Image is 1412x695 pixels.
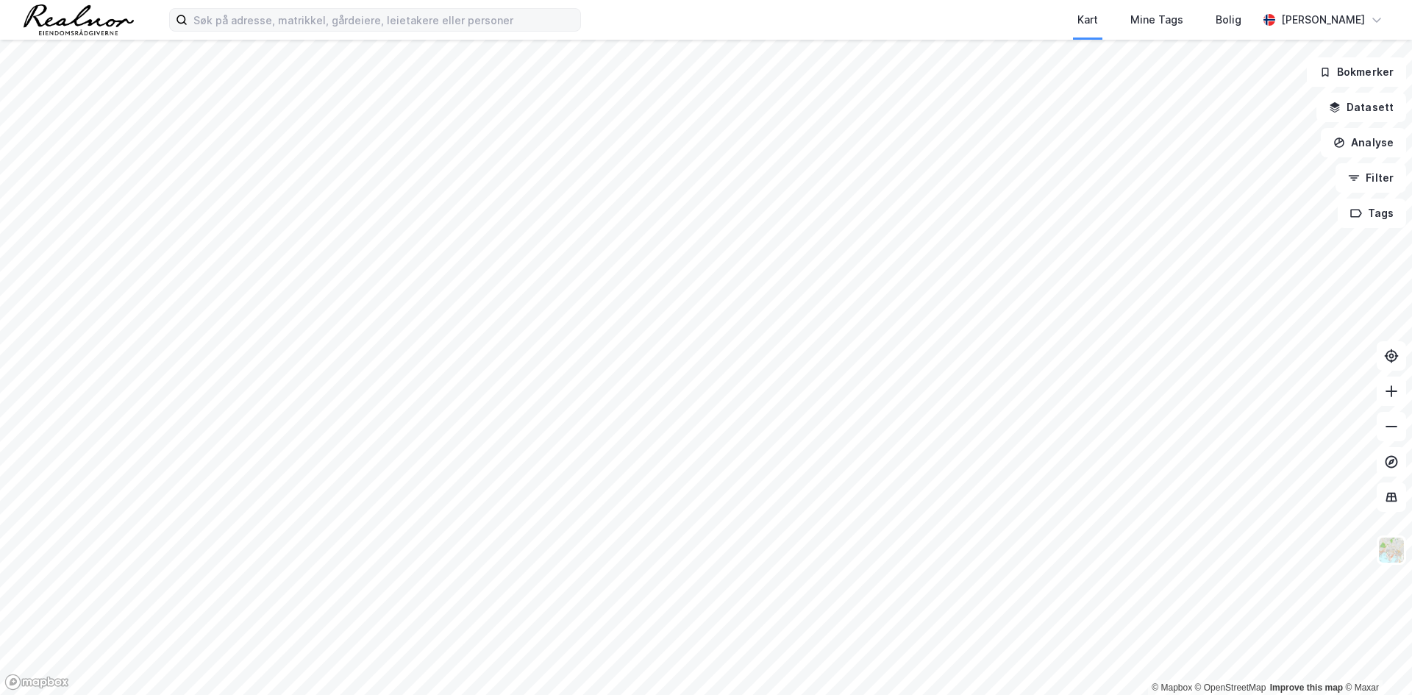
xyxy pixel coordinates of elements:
img: realnor-logo.934646d98de889bb5806.png [24,4,134,35]
div: Bolig [1216,11,1241,29]
div: [PERSON_NAME] [1281,11,1365,29]
div: Kontrollprogram for chat [1338,624,1412,695]
div: Kart [1077,11,1098,29]
div: Mine Tags [1130,11,1183,29]
iframe: Chat Widget [1338,624,1412,695]
input: Søk på adresse, matrikkel, gårdeiere, leietakere eller personer [188,9,580,31]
